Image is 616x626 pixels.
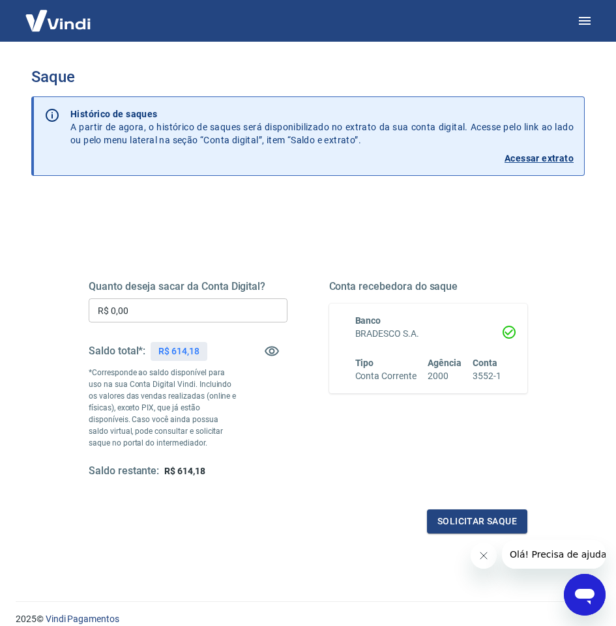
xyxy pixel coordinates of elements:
p: A partir de agora, o histórico de saques será disponibilizado no extrato da sua conta digital. Ac... [70,107,574,147]
h5: Saldo restante: [89,464,159,478]
iframe: Mensagem da empresa [502,540,606,569]
span: Tipo [355,358,374,368]
h6: 2000 [428,369,462,383]
p: 2025 © [16,612,600,626]
span: R$ 614,18 [164,466,205,476]
a: Vindi Pagamentos [46,614,119,624]
p: Histórico de saques [70,107,574,121]
button: Solicitar saque [427,509,527,534]
h6: Conta Corrente [355,369,417,383]
span: Agência [428,358,462,368]
iframe: Botão para abrir a janela de mensagens [564,574,606,616]
h6: BRADESCO S.A. [355,327,502,341]
h3: Saque [31,68,585,86]
span: Conta [473,358,497,368]
p: *Corresponde ao saldo disponível para uso na sua Conta Digital Vindi. Incluindo os valores das ve... [89,367,237,449]
img: Vindi [16,1,100,40]
h6: 3552-1 [473,369,501,383]
span: Banco [355,315,381,326]
h5: Quanto deseja sacar da Conta Digital? [89,280,287,293]
span: Olá! Precisa de ajuda? [8,9,110,20]
h5: Saldo total*: [89,345,145,358]
p: R$ 614,18 [158,345,199,358]
h5: Conta recebedora do saque [329,280,528,293]
a: Acessar extrato [70,152,574,165]
p: Acessar extrato [505,152,574,165]
iframe: Fechar mensagem [471,543,497,569]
